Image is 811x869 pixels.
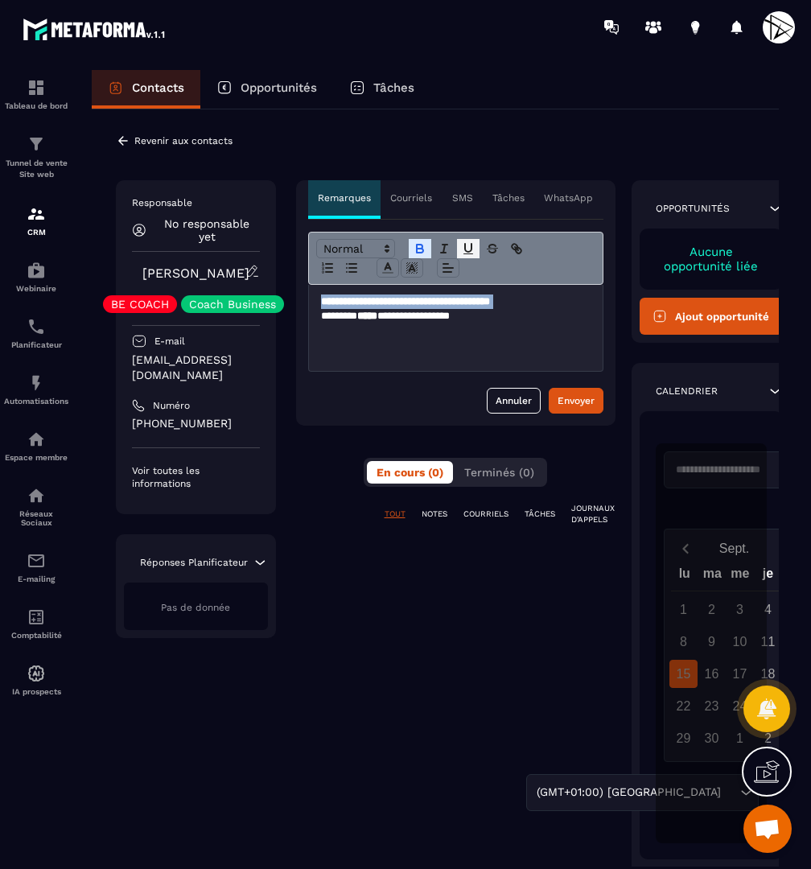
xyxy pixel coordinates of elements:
[525,509,555,520] p: TÂCHES
[754,628,782,656] div: 11
[452,192,473,204] p: SMS
[4,418,68,474] a: automationsautomationsEspace membre
[4,361,68,418] a: automationsautomationsAutomatisations
[656,245,768,274] p: Aucune opportunité liée
[4,631,68,640] p: Comptabilité
[422,509,447,520] p: NOTES
[464,466,534,479] span: Terminés (0)
[27,486,46,505] img: social-network
[4,474,68,539] a: social-networksocial-networkRéseaux Sociaux
[4,340,68,349] p: Planificateur
[27,607,46,627] img: accountant
[4,509,68,527] p: Réseaux Sociaux
[4,158,68,180] p: Tunnel de vente Site web
[318,192,371,204] p: Remarques
[27,317,46,336] img: scheduler
[200,70,333,109] a: Opportunités
[27,204,46,224] img: formation
[23,14,167,43] img: logo
[4,539,68,595] a: emailemailE-mailing
[549,388,603,414] button: Envoyer
[189,299,276,310] p: Coach Business
[132,80,184,95] p: Contacts
[385,509,405,520] p: TOUT
[4,66,68,122] a: formationformationTableau de bord
[4,687,68,696] p: IA prospects
[4,122,68,192] a: formationformationTunnel de vente Site web
[367,461,453,484] button: En cours (0)
[558,393,595,409] div: Envoyer
[640,298,784,335] button: Ajout opportunité
[4,575,68,583] p: E-mailing
[487,388,541,414] button: Annuler
[373,80,414,95] p: Tâches
[27,78,46,97] img: formation
[544,192,593,204] p: WhatsApp
[161,602,230,613] span: Pas de donnée
[390,192,432,204] p: Courriels
[111,299,169,310] p: BE COACH
[4,228,68,237] p: CRM
[754,660,782,688] div: 18
[754,595,782,624] div: 4
[92,70,200,109] a: Contacts
[571,503,615,525] p: JOURNAUX D'APPELS
[533,784,724,801] span: (GMT+01:00) [GEOGRAPHIC_DATA]
[333,70,430,109] a: Tâches
[656,385,718,397] p: Calendrier
[153,399,190,412] p: Numéro
[241,80,317,95] p: Opportunités
[754,562,782,591] div: je
[4,397,68,406] p: Automatisations
[27,551,46,570] img: email
[377,466,443,479] span: En cours (0)
[27,373,46,393] img: automations
[492,192,525,204] p: Tâches
[27,261,46,280] img: automations
[154,217,260,243] p: No responsable yet
[132,416,260,431] p: [PHONE_NUMBER]
[4,305,68,361] a: schedulerschedulerPlanificateur
[132,352,260,383] p: [EMAIL_ADDRESS][DOMAIN_NAME]
[656,202,730,215] p: Opportunités
[4,101,68,110] p: Tableau de bord
[27,134,46,154] img: formation
[4,249,68,305] a: automationsautomationsWebinaire
[463,509,508,520] p: COURRIELS
[4,192,68,249] a: formationformationCRM
[132,464,260,490] p: Voir toutes les informations
[132,196,260,209] p: Responsable
[27,664,46,683] img: automations
[134,135,233,146] p: Revenir aux contacts
[4,453,68,462] p: Espace membre
[154,335,185,348] p: E-mail
[526,774,759,811] div: Search for option
[27,430,46,449] img: automations
[140,556,248,569] p: Réponses Planificateur
[142,266,249,281] a: [PERSON_NAME]
[743,805,792,853] div: Ouvrir le chat
[4,595,68,652] a: accountantaccountantComptabilité
[455,461,544,484] button: Terminés (0)
[4,284,68,293] p: Webinaire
